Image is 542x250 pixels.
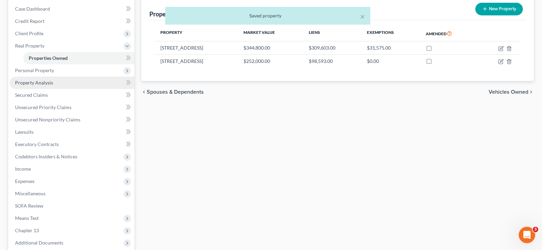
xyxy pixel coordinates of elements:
span: Expenses [15,178,35,184]
th: Amended [420,26,478,41]
button: Vehicles Owned chevron_right [489,89,534,95]
span: Unsecured Priority Claims [15,104,71,110]
a: Case Dashboard [10,3,134,15]
span: SOFA Review [15,203,43,209]
span: Properties Owned [29,55,68,61]
span: Case Dashboard [15,6,50,12]
span: Client Profile [15,30,43,36]
span: Vehicles Owned [489,89,528,95]
td: $31,575.00 [361,41,420,54]
th: Liens [303,26,361,41]
button: New Property [475,3,523,15]
td: $309,603.00 [303,41,361,54]
span: Spouses & Dependents [147,89,204,95]
span: Means Test [15,215,39,221]
td: $344,800.00 [238,41,304,54]
a: Secured Claims [10,89,134,101]
a: Executory Contracts [10,138,134,150]
button: × [360,12,365,21]
span: Unsecured Nonpriority Claims [15,117,80,122]
span: Miscellaneous [15,190,45,196]
iframe: Intercom live chat [519,227,535,243]
i: chevron_right [528,89,534,95]
span: Chapter 13 [15,227,39,233]
a: Unsecured Priority Claims [10,101,134,114]
th: Property [155,26,238,41]
span: Additional Documents [15,240,63,246]
a: Lawsuits [10,126,134,138]
td: $98,593.00 [303,54,361,67]
span: Secured Claims [15,92,48,98]
span: Lawsuits [15,129,34,135]
div: Saved property [171,12,365,19]
th: Exemptions [361,26,420,41]
span: Real Property [15,43,44,49]
span: Codebtors Insiders & Notices [15,154,77,159]
td: [STREET_ADDRESS] [155,54,238,67]
td: [STREET_ADDRESS] [155,41,238,54]
a: SOFA Review [10,200,134,212]
span: 3 [533,227,538,232]
span: Personal Property [15,67,54,73]
i: chevron_left [141,89,147,95]
a: Properties Owned [23,52,134,64]
span: Income [15,166,31,172]
button: chevron_left Spouses & Dependents [141,89,204,95]
td: $0.00 [361,54,420,67]
th: Market Value [238,26,304,41]
span: Property Analysis [15,80,53,85]
a: Unsecured Nonpriority Claims [10,114,134,126]
td: $252,000.00 [238,54,304,67]
a: Property Analysis [10,77,134,89]
span: Executory Contracts [15,141,59,147]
